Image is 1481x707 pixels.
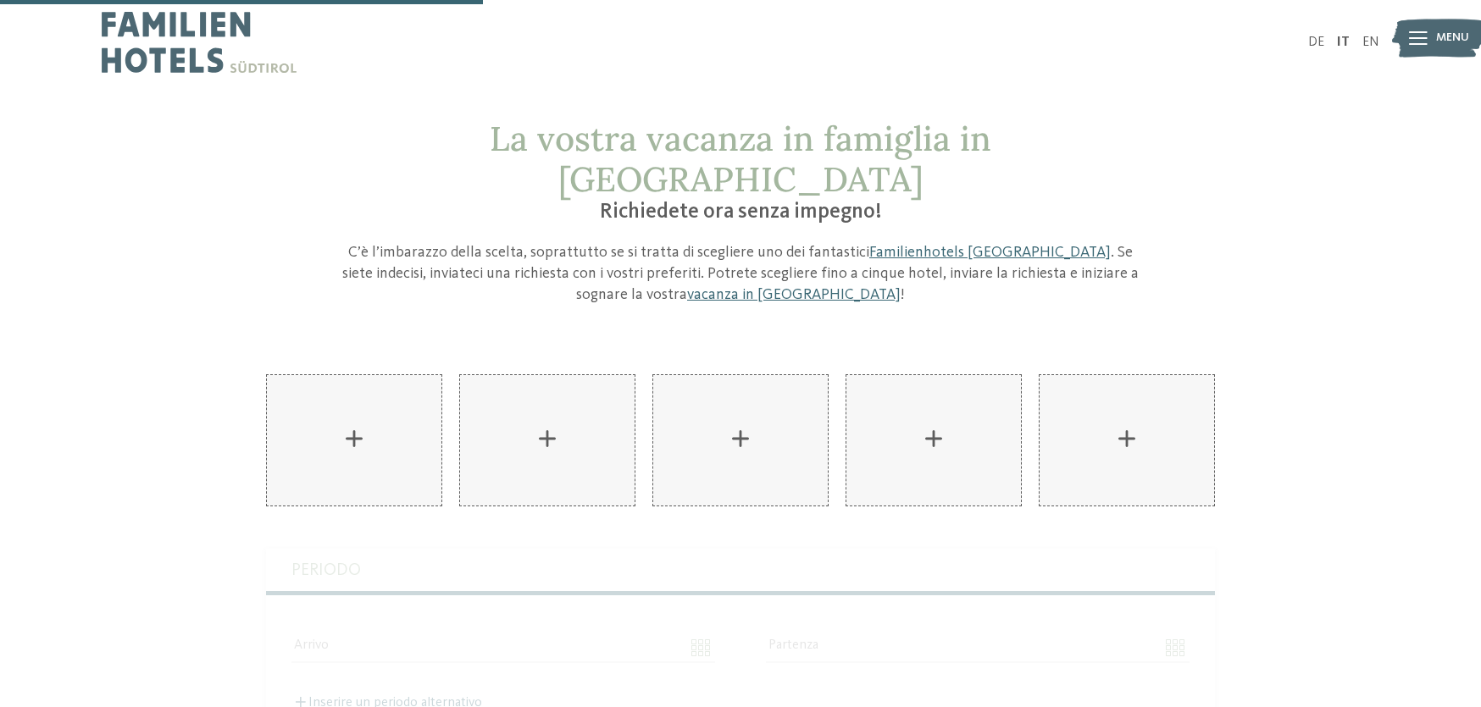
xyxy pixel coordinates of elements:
[1436,30,1469,47] span: Menu
[490,117,991,201] span: La vostra vacanza in famiglia in [GEOGRAPHIC_DATA]
[1308,36,1324,49] a: DE
[600,202,882,223] span: Richiedete ora senza impegno!
[338,242,1143,307] p: C’è l’imbarazzo della scelta, soprattutto se si tratta di scegliere uno dei fantastici . Se siete...
[1362,36,1379,49] a: EN
[1337,36,1350,49] a: IT
[687,287,901,302] a: vacanza in [GEOGRAPHIC_DATA]
[869,245,1111,260] a: Familienhotels [GEOGRAPHIC_DATA]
